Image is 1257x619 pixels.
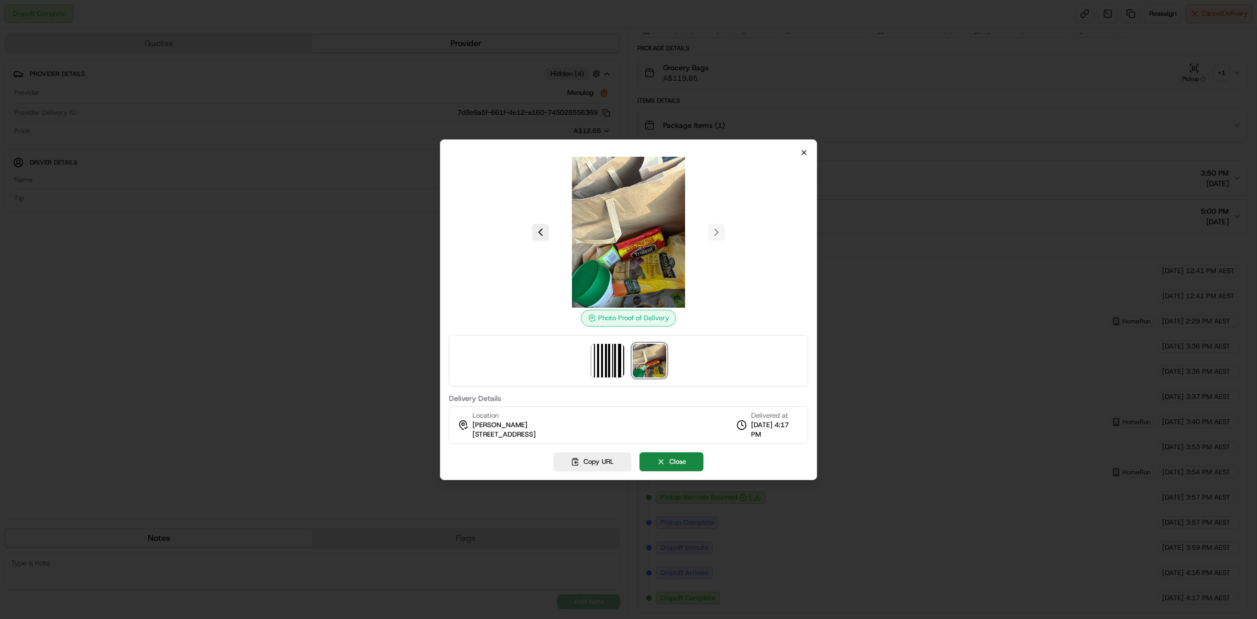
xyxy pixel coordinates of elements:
img: photo_proof_of_delivery image [553,157,704,308]
label: Delivery Details [449,395,808,402]
img: photo_proof_of_delivery image [633,344,666,377]
button: Copy URL [554,452,631,471]
span: Delivered at [751,411,799,420]
span: Location [472,411,499,420]
img: barcode_scan_on_pickup image [591,344,624,377]
div: Photo Proof of Delivery [581,310,676,327]
span: [STREET_ADDRESS] [472,430,536,439]
span: [DATE] 4:17 PM [751,420,799,439]
button: Close [639,452,703,471]
span: [PERSON_NAME] [472,420,527,430]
